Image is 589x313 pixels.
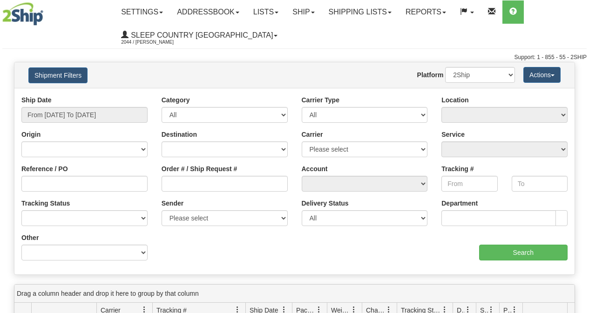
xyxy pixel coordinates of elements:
[302,130,323,139] label: Carrier
[441,95,468,105] label: Location
[322,0,399,24] a: Shipping lists
[162,199,183,208] label: Sender
[162,130,197,139] label: Destination
[2,2,43,26] img: logo2044.jpg
[28,67,88,83] button: Shipment Filters
[302,199,349,208] label: Delivery Status
[21,95,52,105] label: Ship Date
[14,285,575,303] div: grid grouping header
[2,53,587,61] div: Support: 1 - 855 - 55 - 2SHIP
[399,0,453,24] a: Reports
[417,70,444,80] label: Platform
[21,199,70,208] label: Tracking Status
[121,38,191,47] span: 2044 / [PERSON_NAME]
[246,0,285,24] a: Lists
[114,0,170,24] a: Settings
[441,199,478,208] label: Department
[129,31,273,39] span: Sleep Country [GEOGRAPHIC_DATA]
[162,164,237,173] label: Order # / Ship Request #
[441,176,497,192] input: From
[170,0,246,24] a: Addressbook
[114,24,284,47] a: Sleep Country [GEOGRAPHIC_DATA] 2044 / [PERSON_NAME]
[162,95,190,105] label: Category
[441,164,474,173] label: Tracking #
[302,95,339,105] label: Carrier Type
[441,130,465,139] label: Service
[302,164,328,173] label: Account
[21,130,41,139] label: Origin
[479,245,568,260] input: Search
[568,109,588,204] iframe: chat widget
[285,0,321,24] a: Ship
[523,67,561,83] button: Actions
[21,164,68,173] label: Reference / PO
[512,176,568,192] input: To
[21,233,39,242] label: Other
